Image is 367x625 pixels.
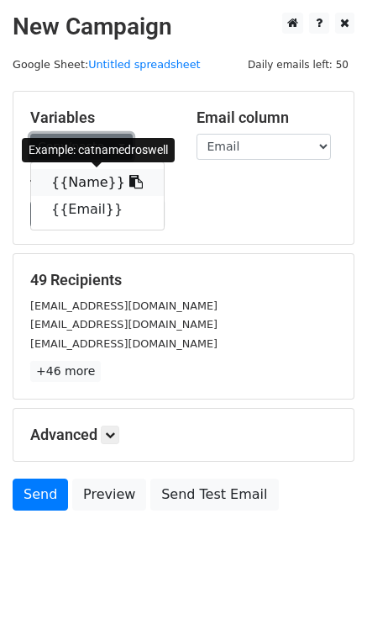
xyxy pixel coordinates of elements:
[30,109,171,127] h5: Variables
[30,337,218,350] small: [EMAIL_ADDRESS][DOMAIN_NAME]
[13,479,68,511] a: Send
[13,13,354,41] h2: New Campaign
[197,109,338,127] h5: Email column
[150,479,278,511] a: Send Test Email
[72,479,146,511] a: Preview
[88,58,200,71] a: Untitled spreadsheet
[242,58,354,71] a: Daily emails left: 50
[22,138,175,162] div: Example: catnamedroswell
[30,299,218,312] small: [EMAIL_ADDRESS][DOMAIN_NAME]
[30,361,101,382] a: +46 more
[30,426,337,444] h5: Advanced
[30,271,337,289] h5: 49 Recipients
[242,56,354,74] span: Daily emails left: 50
[13,58,201,71] small: Google Sheet:
[31,196,164,223] a: {{Email}}
[31,169,164,196] a: {{Name}}
[30,318,218,331] small: [EMAIL_ADDRESS][DOMAIN_NAME]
